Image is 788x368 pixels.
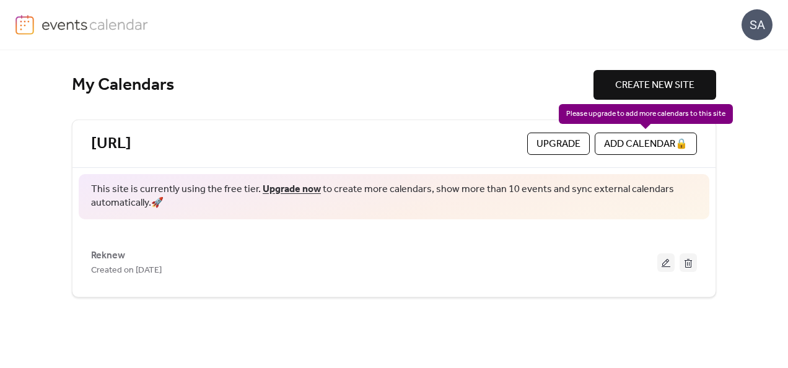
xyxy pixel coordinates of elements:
[42,15,149,33] img: logo-type
[91,134,131,154] a: [URL]
[559,104,733,124] span: Please upgrade to add more calendars to this site
[72,74,593,96] div: My Calendars
[263,180,321,199] a: Upgrade now
[742,9,773,40] div: SA
[15,15,34,35] img: logo
[615,78,694,93] span: CREATE NEW SITE
[91,183,697,211] span: This site is currently using the free tier. to create more calendars, show more than 10 events an...
[527,133,590,155] button: Upgrade
[536,137,580,152] span: Upgrade
[91,248,125,263] span: Reknew
[91,252,125,259] a: Reknew
[593,70,716,100] button: CREATE NEW SITE
[91,263,162,278] span: Created on [DATE]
